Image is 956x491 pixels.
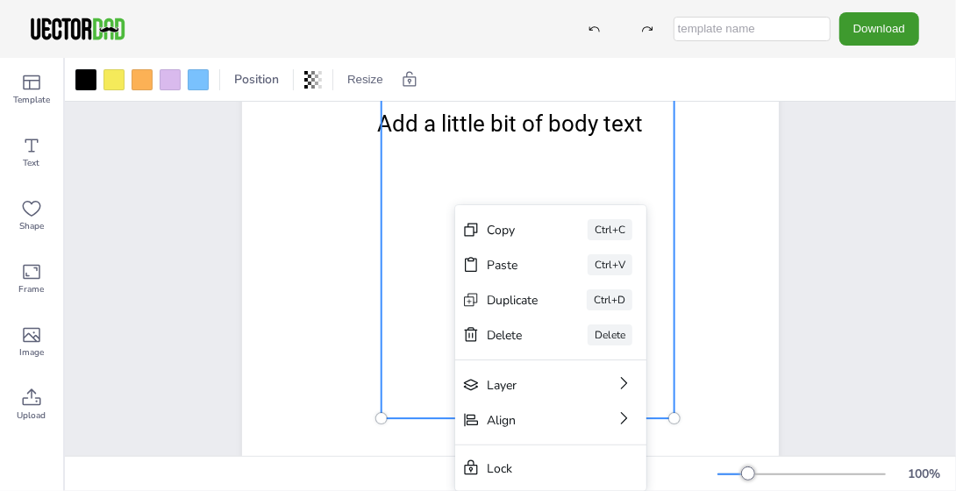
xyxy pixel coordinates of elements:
span: Template [13,93,50,107]
div: Ctrl+V [588,254,632,275]
span: Shape [19,219,44,233]
img: VectorDad-1.png [28,16,127,42]
div: 100 % [903,466,945,482]
div: Ctrl+C [588,219,632,240]
span: Text [24,156,40,170]
button: Download [839,12,919,45]
span: Add a little bit of body text [377,111,643,138]
div: Paste [487,257,539,274]
div: Delete [588,324,632,345]
div: Layer [487,377,566,394]
input: template name [674,17,831,41]
span: Frame [19,282,45,296]
div: Duplicate [487,292,538,309]
div: Align [487,412,566,429]
span: Image [19,345,44,359]
div: Copy [487,222,539,238]
div: Ctrl+D [587,289,632,310]
div: Lock [487,460,590,477]
span: Position [231,71,282,88]
button: Resize [340,66,390,94]
div: Delete [487,327,539,344]
span: Upload [18,409,46,423]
